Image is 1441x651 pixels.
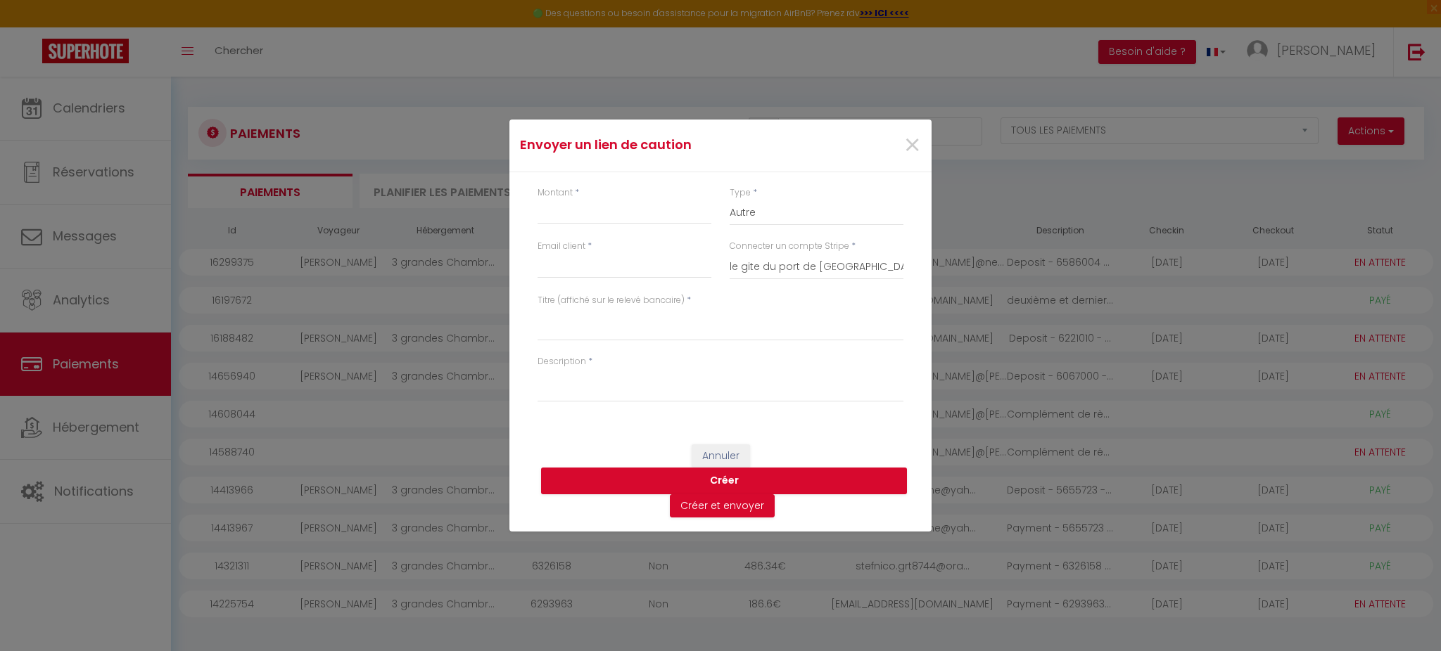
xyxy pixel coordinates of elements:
label: Type [730,186,751,200]
button: Créer [541,468,907,494]
label: Connecter un compte Stripe [730,240,849,253]
button: Créer et envoyer [670,494,775,518]
label: Email client [538,240,585,253]
label: Titre (affiché sur le relevé bancaire) [538,294,685,307]
span: × [903,124,921,167]
h4: Envoyer un lien de caution [520,135,851,155]
label: Montant [538,186,573,200]
label: Description [538,355,586,368]
button: Annuler [692,444,750,468]
button: Close [903,131,921,161]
